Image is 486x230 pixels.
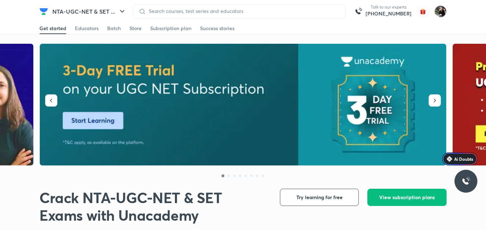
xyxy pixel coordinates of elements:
[280,189,359,206] button: Try learning for free
[129,23,142,34] a: Store
[351,4,366,19] img: call-us
[75,23,99,34] a: Educators
[39,23,66,34] a: Get started
[366,4,411,10] p: Talk to our experts
[366,10,411,17] a: [PHONE_NUMBER]
[367,189,447,206] button: View subscription plans
[146,8,339,14] input: Search courses, test series and educators
[129,25,142,32] div: Store
[454,156,473,162] span: Ai Doubts
[296,194,343,201] span: Try learning for free
[39,7,48,16] img: Company Logo
[39,189,268,224] h1: Crack NTA-UGC-NET & SET Exams with Unacademy
[39,25,66,32] div: Get started
[75,25,99,32] div: Educators
[150,23,191,34] a: Subscription plan
[447,156,452,162] img: Icon
[200,23,234,34] a: Success stories
[107,25,121,32] div: Batch
[442,152,477,165] a: Ai Doubts
[462,177,470,186] img: ttu
[48,4,131,19] button: NTA-UGC-NET & SET ...
[107,23,121,34] a: Batch
[379,194,435,201] span: View subscription plans
[150,25,191,32] div: Subscription plan
[434,5,447,18] img: prerna kapoor
[417,6,429,17] img: avatar
[200,25,234,32] div: Success stories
